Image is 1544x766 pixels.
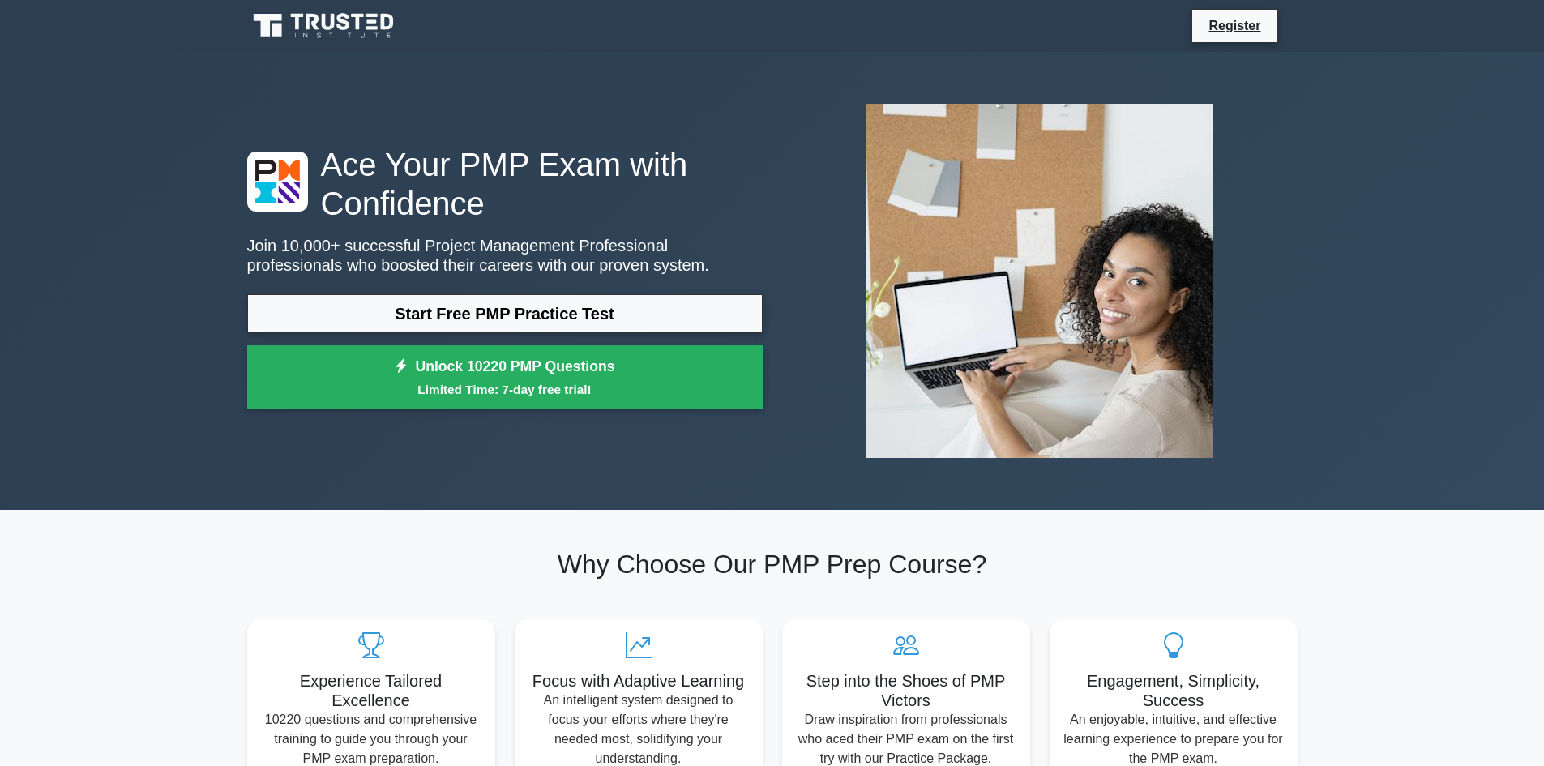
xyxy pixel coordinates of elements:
[795,671,1017,710] h5: Step into the Shoes of PMP Victors
[260,671,482,710] h5: Experience Tailored Excellence
[247,294,763,333] a: Start Free PMP Practice Test
[267,380,742,399] small: Limited Time: 7-day free trial!
[528,671,750,691] h5: Focus with Adaptive Learning
[247,145,763,223] h1: Ace Your PMP Exam with Confidence
[1063,671,1285,710] h5: Engagement, Simplicity, Success
[247,236,763,275] p: Join 10,000+ successful Project Management Professional professionals who boosted their careers w...
[1199,15,1270,36] a: Register
[247,345,763,410] a: Unlock 10220 PMP QuestionsLimited Time: 7-day free trial!
[247,549,1298,580] h2: Why Choose Our PMP Prep Course?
